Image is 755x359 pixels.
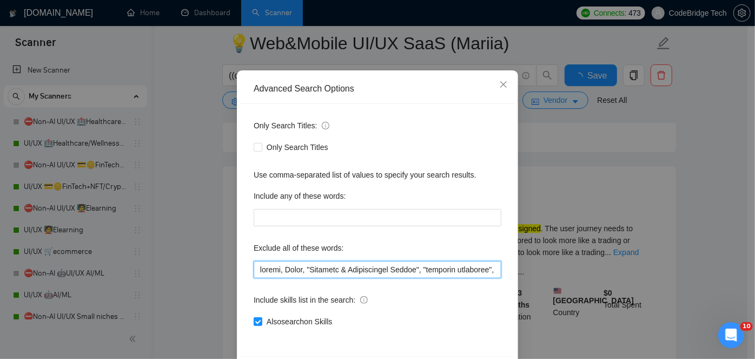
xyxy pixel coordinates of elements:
[718,322,744,348] iframe: Intercom live chat
[360,296,368,304] span: info-circle
[322,122,329,129] span: info-circle
[262,141,333,153] span: Only Search Titles
[254,169,501,181] div: Use comma-separated list of values to specify your search results.
[740,322,753,331] span: 10
[254,294,368,306] span: Include skills list in the search:
[262,316,336,328] span: Also search on Skills
[254,83,501,95] div: Advanced Search Options
[499,80,508,89] span: close
[254,187,346,205] label: Include any of these words:
[489,70,518,100] button: Close
[254,120,329,132] span: Only Search Titles:
[254,239,344,257] label: Exclude all of these words:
